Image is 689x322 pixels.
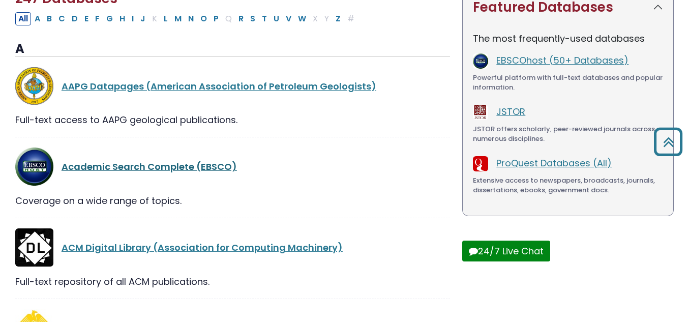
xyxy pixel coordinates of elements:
[81,12,92,25] button: Filter Results E
[15,194,450,208] div: Coverage on a wide range of topics.
[197,12,210,25] button: Filter Results O
[235,12,247,25] button: Filter Results R
[55,12,68,25] button: Filter Results C
[473,73,663,93] div: Powerful platform with full-text databases and popular information.
[271,12,282,25] button: Filter Results U
[473,124,663,144] div: JSTOR offers scholarly, peer-reviewed journals across numerous disciplines.
[496,157,612,169] a: ProQuest Databases (All)
[15,12,31,25] button: All
[295,12,309,25] button: Filter Results W
[62,160,237,173] a: Academic Search Complete (EBSCO)
[69,12,81,25] button: Filter Results D
[15,42,450,57] h3: A
[247,12,258,25] button: Filter Results S
[496,105,525,118] a: JSTOR
[283,12,294,25] button: Filter Results V
[62,241,343,254] a: ACM Digital Library (Association for Computing Machinery)
[211,12,222,25] button: Filter Results P
[161,12,171,25] button: Filter Results L
[44,12,55,25] button: Filter Results B
[62,80,376,93] a: AAPG Datapages (American Association of Petroleum Geologists)
[92,12,103,25] button: Filter Results F
[259,12,270,25] button: Filter Results T
[129,12,137,25] button: Filter Results I
[116,12,128,25] button: Filter Results H
[473,32,663,45] p: The most frequently-used databases
[137,12,148,25] button: Filter Results J
[473,175,663,195] div: Extensive access to newspapers, broadcasts, journals, dissertations, ebooks, government docs.
[15,12,358,24] div: Alpha-list to filter by first letter of database name
[462,241,550,261] button: 24/7 Live Chat
[103,12,116,25] button: Filter Results G
[496,54,628,67] a: EBSCOhost (50+ Databases)
[650,132,686,151] a: Back to Top
[15,275,450,288] div: Full-text repository of all ACM publications.
[15,113,450,127] div: Full-text access to AAPG geological publications.
[185,12,197,25] button: Filter Results N
[171,12,185,25] button: Filter Results M
[32,12,43,25] button: Filter Results A
[333,12,344,25] button: Filter Results Z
